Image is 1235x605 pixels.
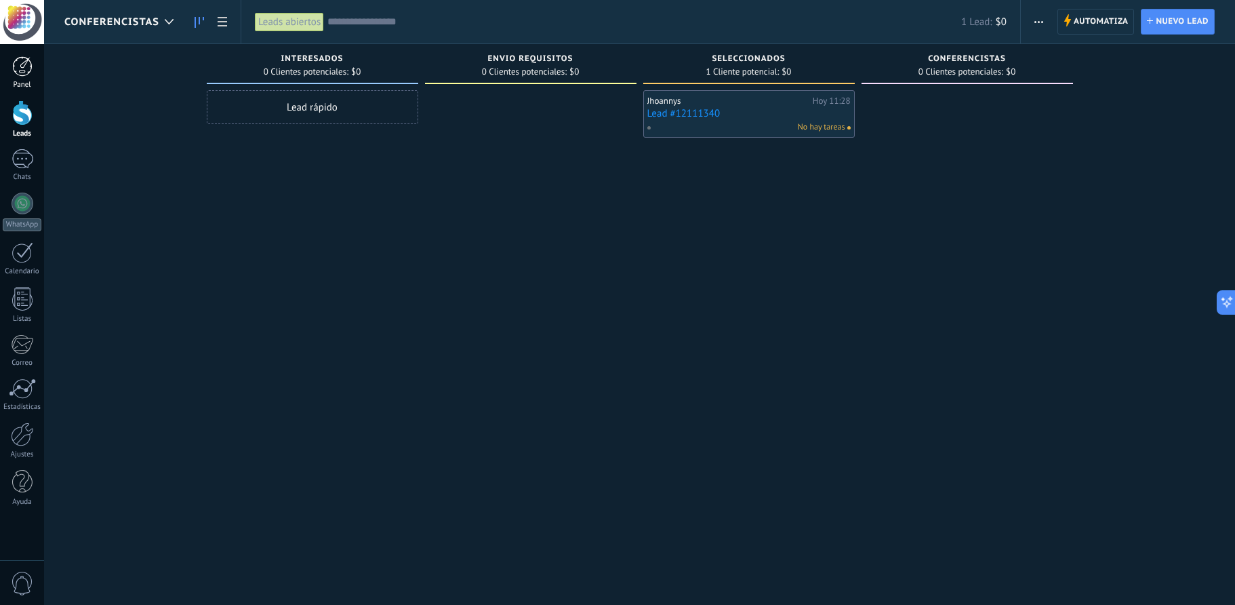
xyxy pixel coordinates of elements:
span: $0 [569,68,579,76]
div: Conferencistas [868,54,1066,66]
span: No hay nada asignado [847,126,851,130]
div: Jhoannys [647,96,809,106]
span: Automatiza [1074,9,1129,34]
div: Lead rápido [207,90,418,124]
span: 0 Clientes potenciales: [482,68,567,76]
a: Nuevo lead [1141,9,1215,35]
span: Conferencistas [928,54,1006,64]
div: Hoy 11:28 [813,96,851,106]
span: $0 [996,16,1007,28]
a: Lead #12111340 [647,108,851,119]
div: Leads abiertos [255,12,324,32]
span: No hay tareas [798,121,845,134]
span: Nuevo lead [1156,9,1209,34]
div: Ajustes [3,450,42,459]
a: Leads [188,9,211,35]
span: $0 [1006,68,1015,76]
div: Estadísticas [3,403,42,412]
span: $0 [351,68,361,76]
div: Ayuda [3,498,42,507]
span: Interesados [281,54,344,64]
button: Más [1029,9,1049,35]
span: $0 [782,68,791,76]
div: Seleccionados [650,54,848,66]
div: Listas [3,315,42,324]
span: 1 Lead: [961,16,992,28]
div: Chats [3,173,42,182]
div: Panel [3,81,42,90]
div: Interesados [214,54,411,66]
span: 0 Clientes potenciales: [918,68,1003,76]
a: Lista [211,9,234,35]
div: Correo [3,359,42,368]
div: Leads [3,130,42,138]
span: 1 Cliente potencial: [706,68,780,76]
span: Envio requisitos [488,54,573,64]
div: Calendario [3,267,42,276]
div: Envio requisitos [432,54,630,66]
div: WhatsApp [3,218,41,231]
span: Seleccionados [712,54,785,64]
a: Automatiza [1057,9,1135,35]
span: Conferencistas [64,16,159,28]
span: 0 Clientes potenciales: [264,68,348,76]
